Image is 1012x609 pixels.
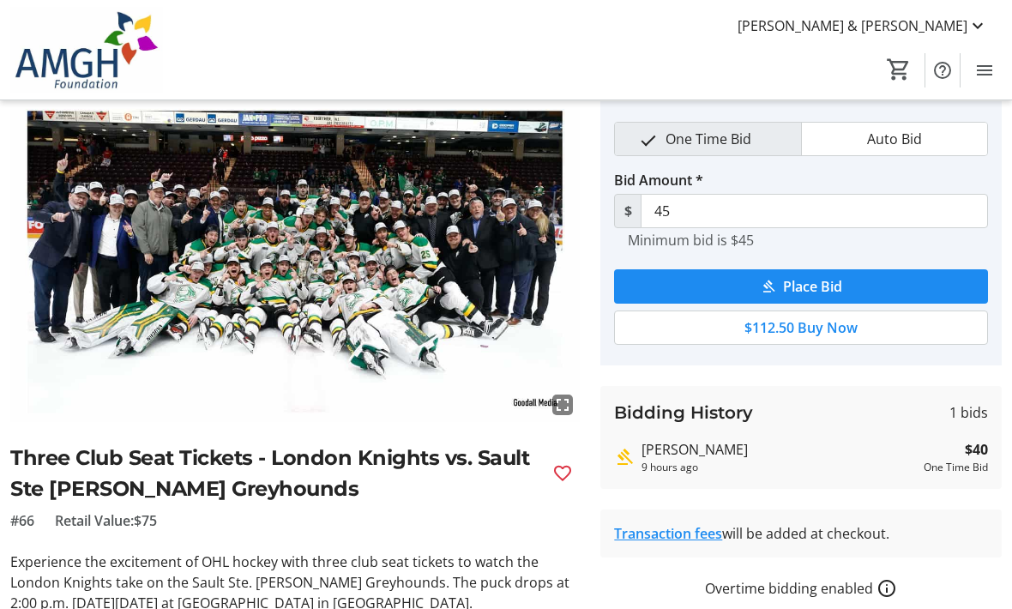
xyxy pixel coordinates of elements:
button: Place Bid [614,269,988,304]
span: #66 [10,510,34,531]
img: Alexandra Marine & General Hospital Foundation's Logo [10,7,163,93]
h2: Three Club Seat Tickets - London Knights vs. Sault Ste [PERSON_NAME] Greyhounds [10,443,539,504]
img: Image [10,101,580,422]
h3: Bidding History [614,400,753,425]
mat-icon: Highest bid [614,447,635,467]
span: Place Bid [783,276,842,297]
strong: $40 [965,439,988,460]
a: Transaction fees [614,524,722,543]
div: 9 hours ago [642,460,917,475]
span: One Time Bid [655,123,762,155]
a: How overtime bidding works for silent auctions [876,578,897,599]
label: Bid Amount * [614,170,703,190]
div: One Time Bid [924,460,988,475]
div: Overtime bidding enabled [600,578,1002,599]
button: Menu [967,53,1002,87]
span: 1 bids [949,402,988,423]
button: Cart [883,54,914,85]
button: $112.50 Buy Now [614,311,988,345]
span: [PERSON_NAME] & [PERSON_NAME] [738,15,967,36]
span: Auto Bid [857,123,932,155]
tr-hint: Minimum bid is $45 [628,232,754,249]
mat-icon: fullscreen [552,395,573,415]
div: will be added at checkout. [614,523,988,544]
span: Retail Value: $75 [55,510,157,531]
button: [PERSON_NAME] & [PERSON_NAME] [724,12,1002,39]
span: $112.50 Buy Now [744,317,858,338]
button: Favourite [545,456,580,491]
button: Help [925,53,960,87]
div: [PERSON_NAME] [642,439,917,460]
span: $ [614,194,642,228]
